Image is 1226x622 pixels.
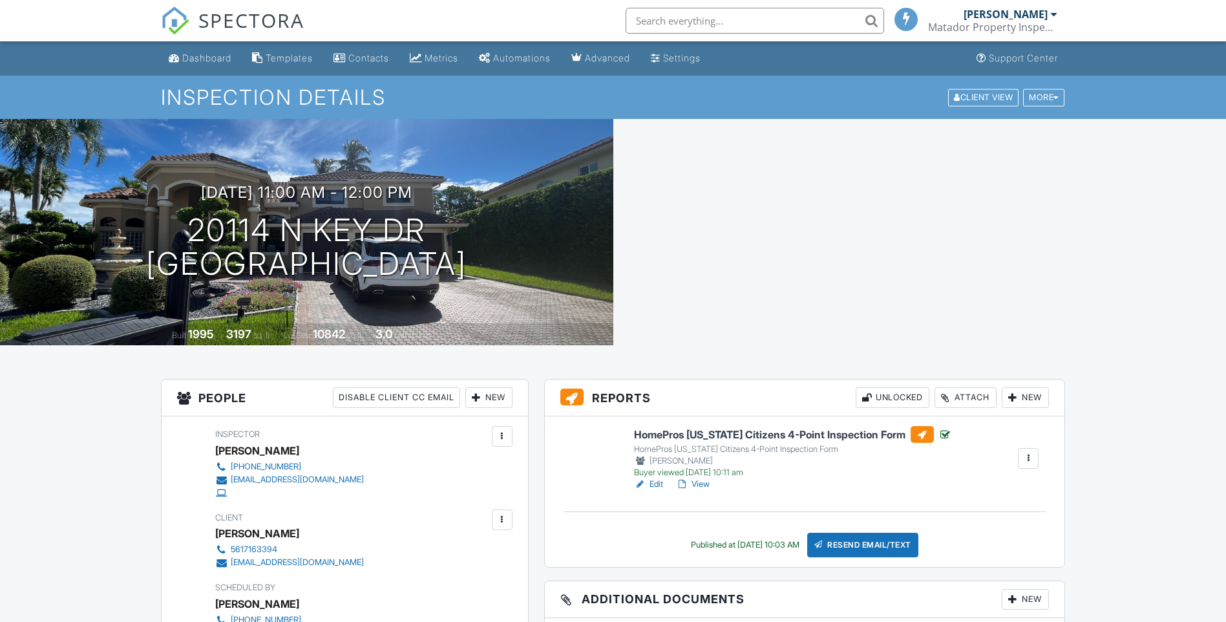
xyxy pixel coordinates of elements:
a: Templates [247,47,318,70]
h3: People [162,380,528,416]
div: Resend Email/Text [807,533,918,557]
div: Disable Client CC Email [333,387,460,408]
div: HomePros [US_STATE] Citizens 4-Point Inspection Form [634,444,952,455]
div: [PERSON_NAME] [215,594,299,614]
div: Published at [DATE] 10:03 AM [691,540,799,550]
h3: Additional Documents [545,581,1065,618]
div: Unlocked [856,387,929,408]
div: [PERSON_NAME] [964,8,1048,21]
div: Automations [493,52,551,63]
a: View [676,478,710,491]
span: Scheduled By [215,583,275,592]
div: New [1002,589,1049,610]
a: Dashboard [164,47,237,70]
h3: Reports [545,380,1065,416]
div: Buyer viewed [DATE] 10:11 am [634,467,952,478]
div: [EMAIL_ADDRESS][DOMAIN_NAME] [231,557,364,568]
div: 10842 [313,327,345,341]
a: [EMAIL_ADDRESS][DOMAIN_NAME] [215,556,364,569]
div: Settings [663,52,701,63]
div: Attach [935,387,997,408]
a: Support Center [971,47,1063,70]
div: More [1023,89,1064,106]
a: [PHONE_NUMBER] [215,460,364,473]
a: [EMAIL_ADDRESS][DOMAIN_NAME] [215,473,364,486]
div: Matador Property Inspections [928,21,1057,34]
input: Search everything... [626,8,884,34]
img: The Best Home Inspection Software - Spectora [161,6,189,35]
div: [EMAIL_ADDRESS][DOMAIN_NAME] [231,475,364,485]
span: sq.ft. [347,330,363,340]
div: Templates [266,52,313,63]
span: Client [215,513,243,522]
div: New [465,387,513,408]
h1: Inspection Details [161,86,1066,109]
div: Dashboard [182,52,231,63]
div: Support Center [989,52,1058,63]
a: Advanced [566,47,635,70]
a: Client View [947,92,1022,102]
span: Lot Size [284,330,311,340]
a: Automations (Basic) [474,47,556,70]
div: New [1002,387,1049,408]
div: Metrics [425,52,458,63]
div: [PERSON_NAME] [215,441,299,460]
h1: 20114 N Key Dr [GEOGRAPHIC_DATA] [146,213,467,282]
div: 3.0 [375,327,392,341]
span: sq. ft. [253,330,271,340]
span: bathrooms [394,330,431,340]
div: Advanced [585,52,630,63]
div: 5617163394 [231,544,277,555]
a: HomePros [US_STATE] Citizens 4-Point Inspection Form HomePros [US_STATE] Citizens 4-Point Inspect... [634,426,952,478]
a: Contacts [328,47,394,70]
span: Inspector [215,429,260,439]
a: Edit [634,478,663,491]
a: Settings [646,47,706,70]
h3: [DATE] 11:00 am - 12:00 pm [201,184,412,201]
a: SPECTORA [161,17,304,45]
div: [PERSON_NAME] [215,524,299,543]
div: 1995 [188,327,214,341]
span: Built [172,330,186,340]
div: [PERSON_NAME] [634,455,952,467]
div: 3197 [226,327,251,341]
div: Contacts [348,52,389,63]
div: Client View [948,89,1019,106]
div: [PHONE_NUMBER] [231,462,301,472]
h6: HomePros [US_STATE] Citizens 4-Point Inspection Form [634,426,952,443]
span: SPECTORA [198,6,304,34]
a: Metrics [405,47,463,70]
a: 5617163394 [215,543,364,556]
